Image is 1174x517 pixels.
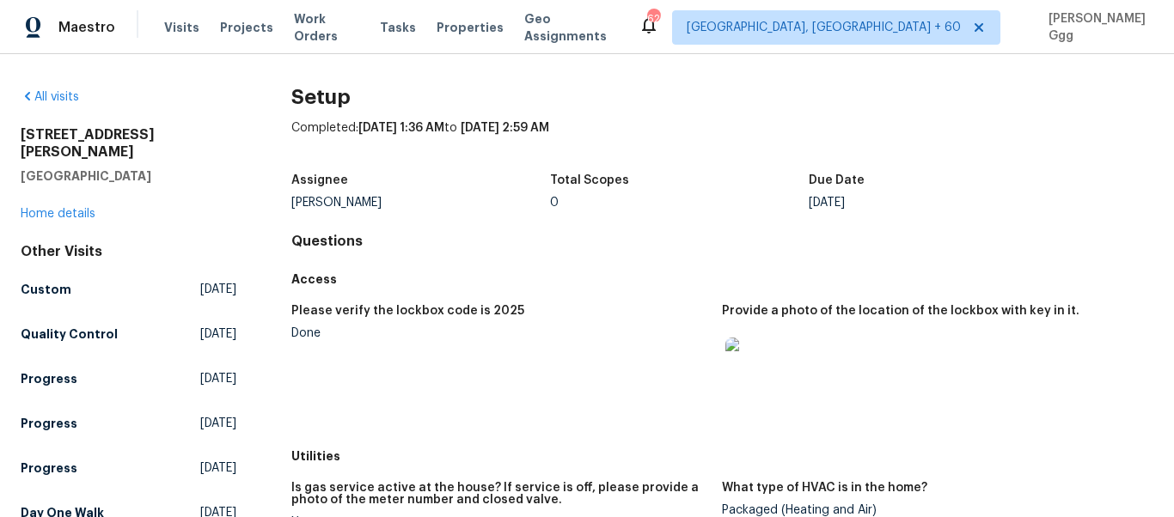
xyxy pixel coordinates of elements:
[200,281,236,298] span: [DATE]
[1042,10,1148,45] span: [PERSON_NAME] Ggg
[21,453,236,484] a: Progress[DATE]
[809,197,1067,209] div: [DATE]
[200,370,236,387] span: [DATE]
[524,10,618,45] span: Geo Assignments
[21,370,77,387] h5: Progress
[200,415,236,432] span: [DATE]
[722,504,1140,516] div: Packaged (Heating and Air)
[21,408,236,439] a: Progress[DATE]
[21,274,236,305] a: Custom[DATE]
[21,91,79,103] a: All visits
[722,305,1079,317] h5: Provide a photo of the location of the lockbox with key in it.
[21,325,118,343] h5: Quality Control
[687,19,961,36] span: [GEOGRAPHIC_DATA], [GEOGRAPHIC_DATA] + 60
[291,233,1153,250] h4: Questions
[291,174,348,186] h5: Assignee
[291,447,1153,465] h5: Utilities
[437,19,504,36] span: Properties
[291,305,524,317] h5: Please verify the lockbox code is 2025
[200,325,236,343] span: [DATE]
[21,208,95,220] a: Home details
[291,119,1153,164] div: Completed: to
[291,88,1153,106] h2: Setup
[380,21,416,33] span: Tasks
[291,197,550,209] div: [PERSON_NAME]
[21,243,236,260] div: Other Visits
[21,363,236,394] a: Progress[DATE]
[164,19,199,36] span: Visits
[291,271,1153,288] h5: Access
[461,122,549,134] span: [DATE] 2:59 AM
[21,281,71,298] h5: Custom
[21,126,236,161] h2: [STREET_ADDRESS][PERSON_NAME]
[291,482,709,506] h5: Is gas service active at the house? If service is off, please provide a photo of the meter number...
[647,10,659,27] div: 625
[809,174,865,186] h5: Due Date
[21,319,236,350] a: Quality Control[DATE]
[21,459,77,477] h5: Progress
[21,415,77,432] h5: Progress
[550,174,629,186] h5: Total Scopes
[220,19,273,36] span: Projects
[358,122,444,134] span: [DATE] 1:36 AM
[58,19,115,36] span: Maestro
[21,167,236,185] h5: [GEOGRAPHIC_DATA]
[550,197,809,209] div: 0
[200,459,236,477] span: [DATE]
[722,482,927,494] h5: What type of HVAC is in the home?
[291,327,709,339] div: Done
[294,10,359,45] span: Work Orders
